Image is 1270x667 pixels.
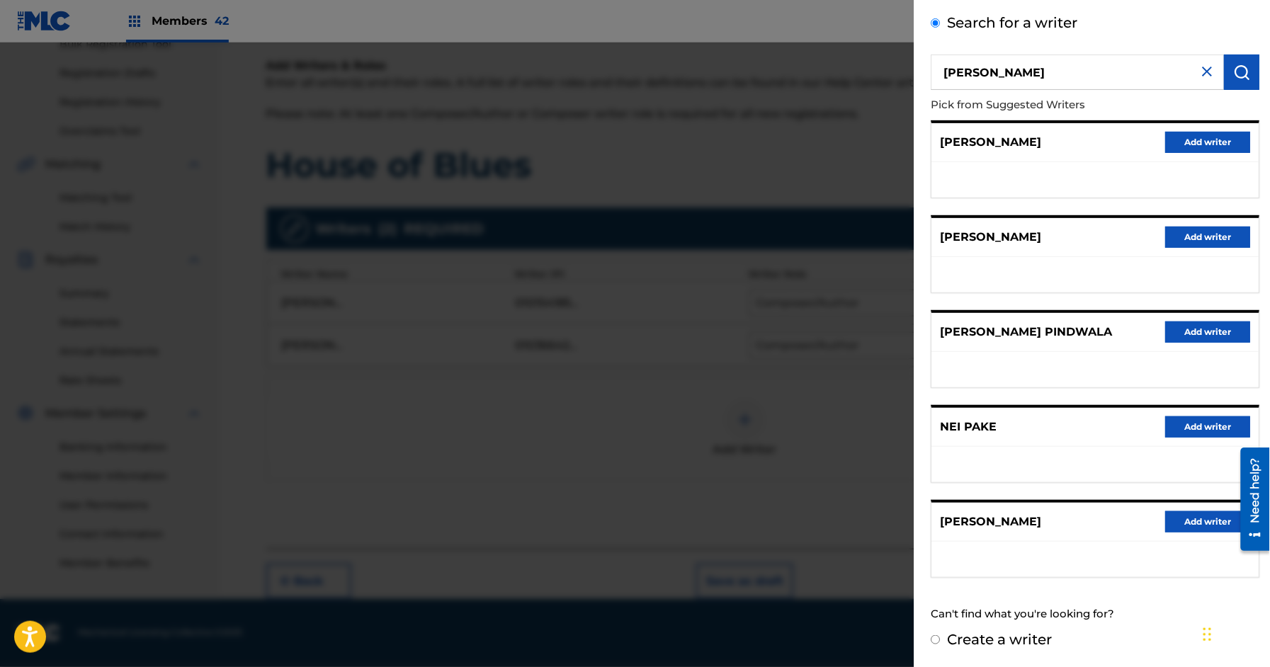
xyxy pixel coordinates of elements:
button: Add writer [1166,132,1251,153]
p: [PERSON_NAME] [941,513,1042,530]
label: Create a writer [948,631,1053,648]
span: 42 [215,14,229,28]
button: Add writer [1166,227,1251,248]
input: Search writer's name or IPI Number [931,55,1225,90]
span: Members [152,13,229,29]
p: [PERSON_NAME] [941,134,1042,151]
div: Can't find what you're looking for? [931,599,1260,629]
p: [PERSON_NAME] [941,229,1042,246]
button: Add writer [1166,511,1251,532]
p: NEI PAKE [941,418,997,435]
img: close [1199,63,1216,80]
button: Add writer [1166,416,1251,438]
button: Add writer [1166,321,1251,343]
p: Pick from Suggested Writers [931,90,1179,120]
iframe: Resource Center [1230,442,1270,556]
div: Drag [1203,613,1212,656]
img: Search Works [1234,64,1251,81]
img: Top Rightsholders [126,13,143,30]
p: [PERSON_NAME] PINDWALA [941,324,1113,341]
img: MLC Logo [17,11,72,31]
iframe: Chat Widget [1199,599,1270,667]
